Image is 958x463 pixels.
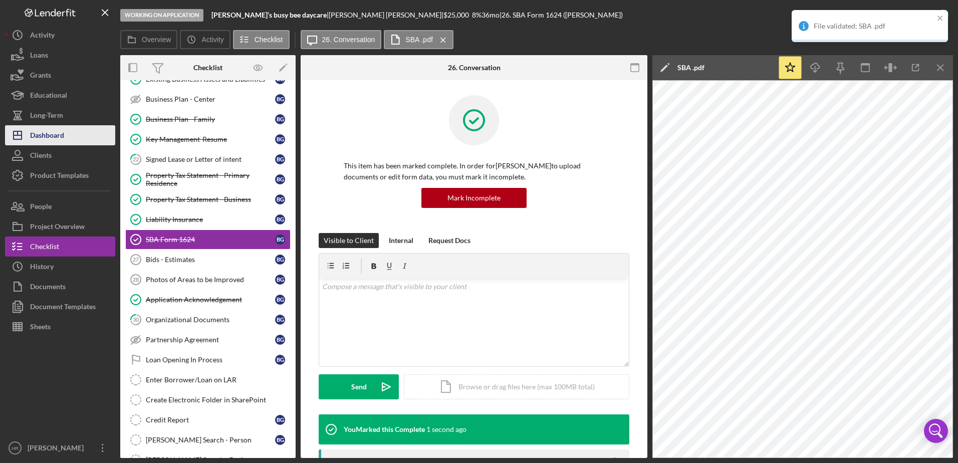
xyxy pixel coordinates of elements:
a: 30Organizational DocumentsBG [125,310,291,330]
div: B G [275,174,285,184]
div: Credit Report [146,416,275,424]
div: B G [275,114,285,124]
div: 8 % [472,11,482,19]
div: Property Tax Statement - Primary Residence [146,171,275,187]
p: This item has been marked complete. In order for [PERSON_NAME] to upload documents or edit form d... [344,160,604,183]
button: Long-Term [5,105,115,125]
a: Liability InsuranceBG [125,209,291,229]
div: Clients [30,145,52,168]
div: Long-Term [30,105,63,128]
a: Credit ReportBG [125,410,291,430]
button: Visible to Client [319,233,379,248]
button: Documents [5,277,115,297]
a: Loan Opening In ProcessBG [125,350,291,370]
div: Send [351,374,367,399]
button: Grants [5,65,115,85]
div: Signed Lease or Letter of intent [146,155,275,163]
div: Key Management-Resume [146,135,275,143]
div: 26. Conversation [448,64,501,72]
div: Create Electronic Folder in SharePoint [146,396,290,404]
a: Enter Borrower/Loan on LAR [125,370,291,390]
text: HR [12,445,19,451]
div: SBA Form 1624 [146,236,275,244]
b: [PERSON_NAME]’s busy bee daycare [211,11,327,19]
div: B G [275,94,285,104]
a: Project Overview [5,216,115,237]
button: Overview [120,30,177,49]
tspan: 22 [133,156,139,162]
a: 27Bids - EstimatesBG [125,250,291,270]
div: Loan Opening In Process [146,356,275,364]
button: Mark Incomplete [421,188,527,208]
a: Key Management-ResumeBG [125,129,291,149]
a: History [5,257,115,277]
div: | 26. SBA Form 1624 ([PERSON_NAME]) [500,11,623,19]
button: Request Docs [423,233,475,248]
div: Visible to Client [324,233,374,248]
a: Property Tax Statement - Primary ResidenceBG [125,169,291,189]
div: Bids - Estimates [146,256,275,264]
div: Internal [389,233,413,248]
div: B G [275,415,285,425]
div: File validated: SBA .pdf [814,22,934,30]
div: Complete [900,5,930,25]
button: People [5,196,115,216]
div: Property Tax Statement - Business [146,195,275,203]
div: Sheets [30,317,51,339]
div: Enter Borrower/Loan on LAR [146,376,290,384]
button: Internal [384,233,418,248]
a: Activity [5,25,115,45]
div: Project Overview [30,216,85,239]
tspan: 30 [133,316,139,323]
div: B G [275,214,285,224]
div: Checklist [30,237,59,259]
div: Liability Insurance [146,215,275,223]
div: 36 mo [482,11,500,19]
div: Application Acknowledgement [146,296,275,304]
div: Mark Incomplete [447,188,501,208]
label: Checklist [255,36,283,44]
div: Photos of Areas to be Improved [146,276,275,284]
div: Grants [30,65,51,88]
button: HR[PERSON_NAME] [5,438,115,458]
a: 22Signed Lease or Letter of intentBG [125,149,291,169]
button: Send [319,374,399,399]
div: B G [275,355,285,365]
button: 26. Conversation [301,30,382,49]
button: Clients [5,145,115,165]
div: Product Templates [30,165,89,188]
a: 28Photos of Areas to be ImprovedBG [125,270,291,290]
a: [PERSON_NAME] Search - PersonBG [125,430,291,450]
div: B G [275,295,285,305]
time: 2025-09-04 16:43 [426,425,466,433]
div: B G [275,275,285,285]
div: Educational [30,85,67,108]
div: B G [275,315,285,325]
button: Activity [180,30,230,49]
div: Loans [30,45,48,68]
button: close [937,14,944,24]
div: [PERSON_NAME] Search - Person [146,436,275,444]
button: Document Templates [5,297,115,317]
a: SBA Form 1624BG [125,229,291,250]
div: Business Plan - Center [146,95,275,103]
button: Sheets [5,317,115,337]
div: [PERSON_NAME] [PERSON_NAME] | [329,11,443,19]
div: You Marked this Complete [344,425,425,433]
div: Working on Application [120,9,203,22]
div: Activity [30,25,55,48]
div: Documents [30,277,66,299]
a: Partnership AgreementBG [125,330,291,350]
button: Dashboard [5,125,115,145]
a: Business Plan - FamilyBG [125,109,291,129]
button: Checklist [233,30,290,49]
a: Create Electronic Folder in SharePoint [125,390,291,410]
button: Loans [5,45,115,65]
div: Open Intercom Messenger [924,419,948,443]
